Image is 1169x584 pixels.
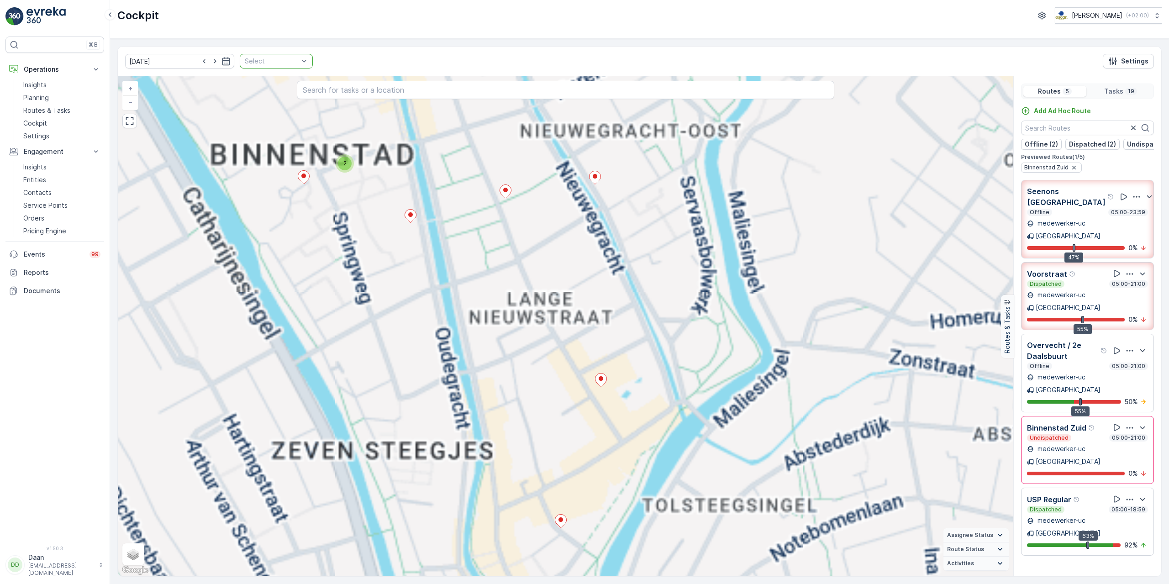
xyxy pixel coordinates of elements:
p: Previewed Routes ( 1 / 5 ) [1021,153,1154,161]
div: DD [8,558,22,572]
button: Settings [1103,54,1154,68]
div: Help Tooltip Icon [1069,270,1076,278]
a: Zoom Out [123,95,137,109]
p: Cockpit [23,119,47,128]
p: [GEOGRAPHIC_DATA] [1036,457,1101,466]
button: Engagement [5,142,104,161]
p: Documents [24,286,100,295]
p: 0 % [1128,243,1138,253]
a: Settings [20,130,104,142]
div: 63% [1079,531,1098,541]
p: Dispatched [1029,280,1063,288]
p: Undispatched [1029,434,1069,442]
p: 05:00-18:59 [1111,506,1146,513]
a: Routes & Tasks [20,104,104,117]
p: Routes [1038,87,1061,96]
a: Cockpit [20,117,104,130]
a: Events99 [5,245,104,263]
p: Offline (2) [1025,140,1058,149]
input: Search for tasks or a location [297,81,834,99]
a: Insights [20,161,104,174]
button: [PERSON_NAME](+02:00) [1055,7,1162,24]
p: 19 [1127,88,1135,95]
span: v 1.50.3 [5,546,104,551]
summary: Assignee Status [943,528,1009,542]
div: 2 [336,154,354,173]
p: Insights [23,163,47,172]
p: Settings [23,132,49,141]
a: Orders [20,212,104,225]
p: [EMAIL_ADDRESS][DOMAIN_NAME] [28,562,94,577]
input: dd/mm/yyyy [125,54,234,68]
p: Add Ad Hoc Route [1034,106,1091,116]
summary: Activities [943,557,1009,571]
p: [GEOGRAPHIC_DATA] [1036,303,1101,312]
span: Assignee Status [947,531,993,539]
p: Seenons [GEOGRAPHIC_DATA] [1027,186,1106,208]
p: Service Points [23,201,68,210]
p: Overvecht / 2e Daalsbuurt [1027,340,1099,362]
p: Dispatched [1029,506,1063,513]
button: DDDaan[EMAIL_ADDRESS][DOMAIN_NAME] [5,553,104,577]
p: Engagement [24,147,86,156]
summary: Route Status [943,542,1009,557]
img: Google [120,564,150,576]
a: Entities [20,174,104,186]
p: Pricing Engine [23,226,66,236]
p: [GEOGRAPHIC_DATA] [1036,231,1101,241]
div: Help Tooltip Icon [1073,496,1080,503]
p: Insights [23,80,47,89]
p: Routes & Tasks [23,106,70,115]
p: 0 % [1128,315,1138,324]
p: 05:00-21:00 [1111,280,1146,288]
div: Help Tooltip Icon [1101,347,1108,354]
p: Tasks [1104,87,1123,96]
img: logo [5,7,24,26]
p: 05:00-21:00 [1111,434,1146,442]
a: Add Ad Hoc Route [1021,106,1091,116]
p: medewerker-uc [1036,516,1085,525]
p: Planning [23,93,49,102]
p: Dispatched (2) [1069,140,1116,149]
p: medewerker-uc [1036,290,1085,300]
span: Route Status [947,546,984,553]
p: medewerker-uc [1036,444,1085,453]
a: Reports [5,263,104,282]
p: 05:00-23:59 [1110,209,1146,216]
p: USP Regular [1027,494,1071,505]
a: Open this area in Google Maps (opens a new window) [120,564,150,576]
p: [PERSON_NAME] [1072,11,1122,20]
p: Operations [24,65,86,74]
div: 47% [1064,253,1083,263]
p: Cockpit [117,8,159,23]
img: basis-logo_rgb2x.png [1055,11,1068,21]
div: 55% [1074,324,1092,334]
a: Pricing Engine [20,225,104,237]
img: logo_light-DOdMpM7g.png [26,7,66,26]
p: Entities [23,175,46,184]
p: Events [24,250,84,259]
p: Reports [24,268,100,277]
p: medewerker-uc [1036,219,1085,228]
p: 50 % [1125,397,1138,406]
p: 5 [1064,88,1070,95]
div: Help Tooltip Icon [1107,193,1115,200]
a: Layers [123,544,143,564]
a: Contacts [20,186,104,199]
p: Daan [28,553,94,562]
button: Dispatched (2) [1065,139,1120,150]
input: Search Routes [1021,121,1154,135]
button: Operations [5,60,104,79]
p: Offline [1029,363,1050,370]
p: Offline [1029,209,1050,216]
p: Orders [23,214,44,223]
span: + [128,84,132,92]
span: − [128,98,133,106]
p: Select [245,57,299,66]
span: 2 [343,160,347,167]
p: ( +02:00 ) [1126,12,1149,19]
p: Routes & Tasks [1003,306,1012,353]
button: Offline (2) [1021,139,1062,150]
p: ⌘B [89,41,98,48]
p: Binnenstad Zuid [1027,422,1086,433]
